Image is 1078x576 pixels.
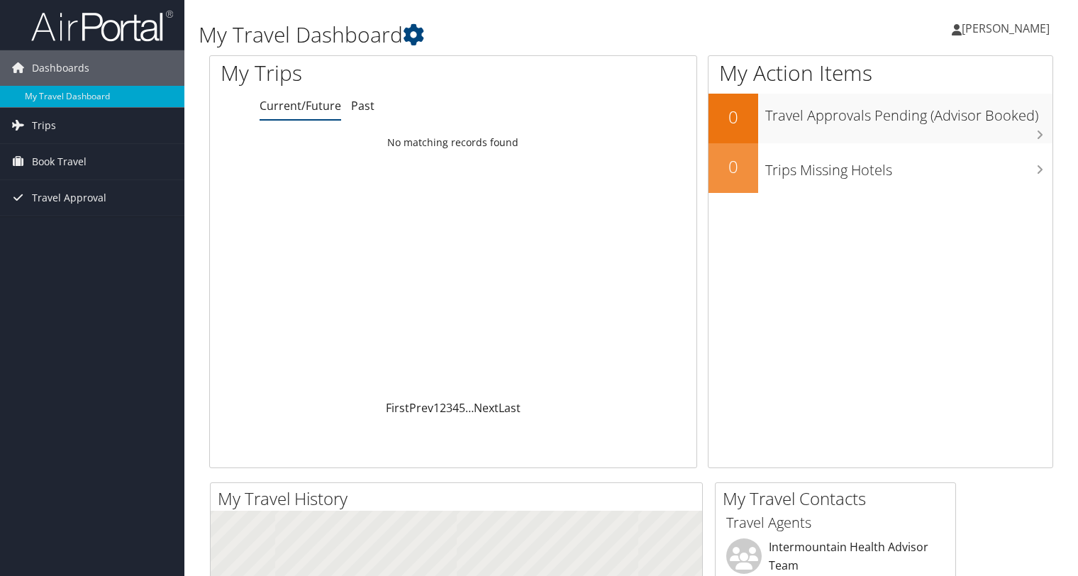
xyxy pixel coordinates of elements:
a: [PERSON_NAME] [952,7,1064,50]
a: Prev [409,400,433,416]
a: 2 [440,400,446,416]
h2: My Travel History [218,487,702,511]
h3: Travel Agents [726,513,945,533]
h1: My Trips [221,58,483,88]
td: No matching records found [210,130,696,155]
h2: 0 [709,105,758,129]
a: 1 [433,400,440,416]
h2: My Travel Contacts [723,487,955,511]
span: Travel Approval [32,180,106,216]
a: Past [351,98,374,113]
h3: Trips Missing Hotels [765,153,1052,180]
h2: 0 [709,155,758,179]
a: 5 [459,400,465,416]
span: Trips [32,108,56,143]
a: Last [499,400,521,416]
span: Dashboards [32,50,89,86]
h1: My Travel Dashboard [199,20,775,50]
span: Book Travel [32,144,87,179]
img: airportal-logo.png [31,9,173,43]
a: Next [474,400,499,416]
h1: My Action Items [709,58,1052,88]
a: 0Trips Missing Hotels [709,143,1052,193]
a: 4 [452,400,459,416]
span: … [465,400,474,416]
a: Current/Future [260,98,341,113]
a: First [386,400,409,416]
a: 3 [446,400,452,416]
span: [PERSON_NAME] [962,21,1050,36]
h3: Travel Approvals Pending (Advisor Booked) [765,99,1052,126]
a: 0Travel Approvals Pending (Advisor Booked) [709,94,1052,143]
